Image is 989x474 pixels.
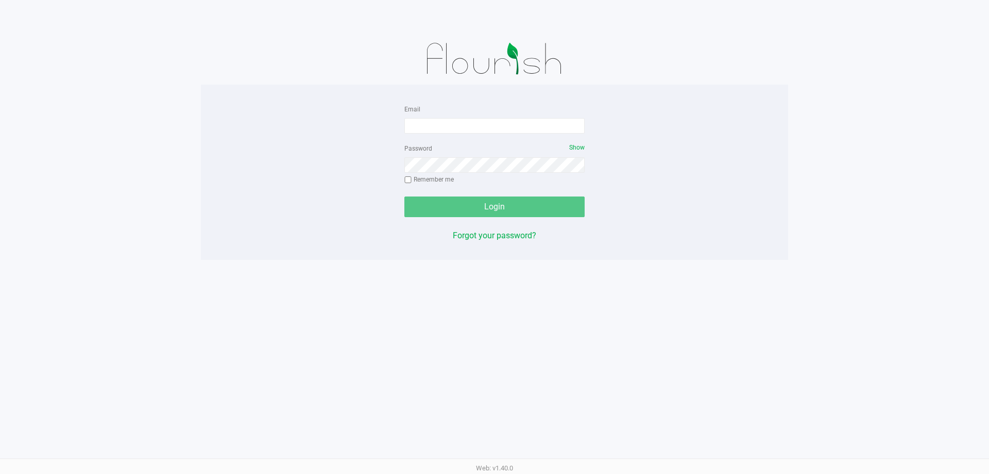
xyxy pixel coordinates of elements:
label: Password [404,144,432,153]
button: Forgot your password? [453,230,536,242]
span: Web: v1.40.0 [476,464,513,472]
span: Show [569,144,585,151]
input: Remember me [404,176,412,184]
label: Email [404,105,420,114]
label: Remember me [404,175,454,184]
